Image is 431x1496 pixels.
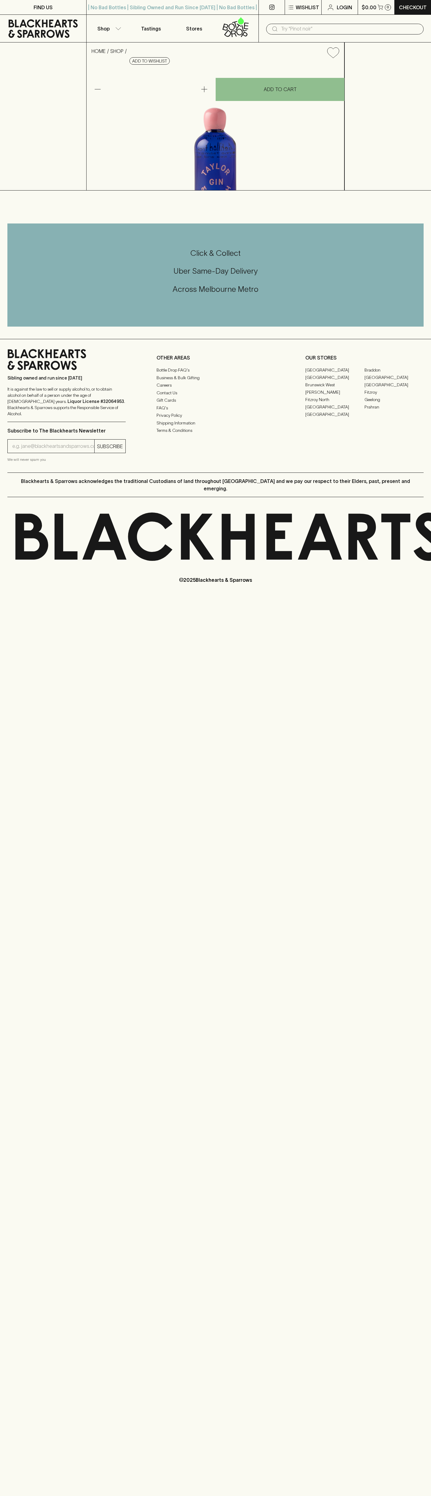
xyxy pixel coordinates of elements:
p: OUR STORES [305,354,424,361]
p: Blackhearts & Sparrows acknowledges the traditional Custodians of land throughout [GEOGRAPHIC_DAT... [12,477,419,492]
button: SUBSCRIBE [95,440,125,453]
a: Terms & Conditions [157,427,275,434]
a: [GEOGRAPHIC_DATA] [364,374,424,381]
p: Stores [186,25,202,32]
a: Geelong [364,396,424,403]
p: FIND US [34,4,53,11]
a: Prahran [364,403,424,411]
input: Try "Pinot noir" [281,24,419,34]
p: 0 [387,6,389,9]
a: Fitzroy [364,388,424,396]
p: ADD TO CART [264,86,297,93]
p: OTHER AREAS [157,354,275,361]
p: We will never spam you [7,456,126,463]
strong: Liquor License #32064953 [67,399,124,404]
button: Add to wishlist [325,45,342,61]
img: 18806.png [87,63,344,190]
a: Fitzroy North [305,396,364,403]
a: [PERSON_NAME] [305,388,364,396]
a: Stores [173,15,216,42]
p: SUBSCRIBE [97,443,123,450]
a: [GEOGRAPHIC_DATA] [364,381,424,388]
h5: Across Melbourne Metro [7,284,424,294]
p: Shop [97,25,110,32]
a: Shipping Information [157,419,275,427]
a: [GEOGRAPHIC_DATA] [305,403,364,411]
a: [GEOGRAPHIC_DATA] [305,411,364,418]
h5: Click & Collect [7,248,424,258]
p: Tastings [141,25,161,32]
p: $0.00 [362,4,376,11]
a: Privacy Policy [157,412,275,419]
a: Careers [157,382,275,389]
button: Shop [87,15,130,42]
a: Tastings [129,15,173,42]
div: Call to action block [7,223,424,327]
a: Brunswick West [305,381,364,388]
a: [GEOGRAPHIC_DATA] [305,366,364,374]
a: [GEOGRAPHIC_DATA] [305,374,364,381]
a: FAQ's [157,404,275,412]
a: Gift Cards [157,397,275,404]
a: SHOP [110,48,124,54]
p: Checkout [399,4,427,11]
h5: Uber Same-Day Delivery [7,266,424,276]
button: Add to wishlist [129,57,170,65]
p: Login [337,4,352,11]
a: Bottle Drop FAQ's [157,367,275,374]
p: Subscribe to The Blackhearts Newsletter [7,427,126,434]
a: HOME [91,48,106,54]
a: Contact Us [157,389,275,396]
a: Braddon [364,366,424,374]
a: Business & Bulk Gifting [157,374,275,381]
p: Sibling owned and run since [DATE] [7,375,126,381]
input: e.g. jane@blackheartsandsparrows.com.au [12,441,94,451]
p: Wishlist [296,4,319,11]
button: ADD TO CART [216,78,344,101]
p: It is against the law to sell or supply alcohol to, or to obtain alcohol on behalf of a person un... [7,386,126,417]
